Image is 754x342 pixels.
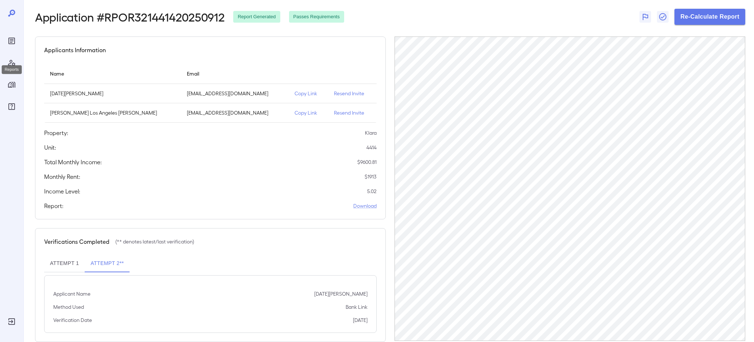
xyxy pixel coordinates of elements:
p: Resend Invite [334,109,371,116]
th: Email [181,63,288,84]
button: Close Report [657,11,669,23]
button: Attempt 1 [44,255,85,272]
p: 4414 [366,144,377,151]
p: (** denotes latest/last verification) [115,238,194,245]
div: Manage Users [6,57,18,69]
p: $ 9600.81 [357,158,377,166]
p: [PERSON_NAME] Los Angeles [PERSON_NAME] [50,109,175,116]
p: [DATE] [353,316,368,324]
p: [DATE][PERSON_NAME] [50,90,175,97]
p: [DATE][PERSON_NAME] [314,290,368,297]
p: 5.02 [367,188,377,195]
h5: Income Level: [44,187,80,196]
h5: Unit: [44,143,56,152]
p: Bank Link [346,303,368,311]
a: Download [353,202,377,210]
table: simple table [44,63,377,123]
span: Report Generated [233,14,280,20]
button: Attempt 2** [85,255,130,272]
p: [EMAIL_ADDRESS][DOMAIN_NAME] [187,109,282,116]
p: Applicant Name [53,290,91,297]
p: Method Used [53,303,84,311]
h5: Verifications Completed [44,237,109,246]
p: Klara [365,129,377,137]
h5: Monthly Rent: [44,172,80,181]
span: Passes Requirements [289,14,344,20]
th: Name [44,63,181,84]
p: Resend Invite [334,90,371,97]
p: Copy Link [295,90,323,97]
button: Flag Report [639,11,651,23]
div: Manage Properties [6,79,18,91]
h2: Application # RPOR321441420250912 [35,10,224,23]
div: Reports [6,35,18,47]
p: Verification Date [53,316,92,324]
div: FAQ [6,101,18,112]
div: Reports [2,65,22,74]
p: Copy Link [295,109,323,116]
p: [EMAIL_ADDRESS][DOMAIN_NAME] [187,90,282,97]
h5: Applicants Information [44,46,106,54]
button: Re-Calculate Report [674,9,745,25]
div: Log Out [6,316,18,327]
h5: Report: [44,201,64,210]
h5: Property: [44,128,68,137]
h5: Total Monthly Income: [44,158,102,166]
p: $ 1913 [365,173,377,180]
